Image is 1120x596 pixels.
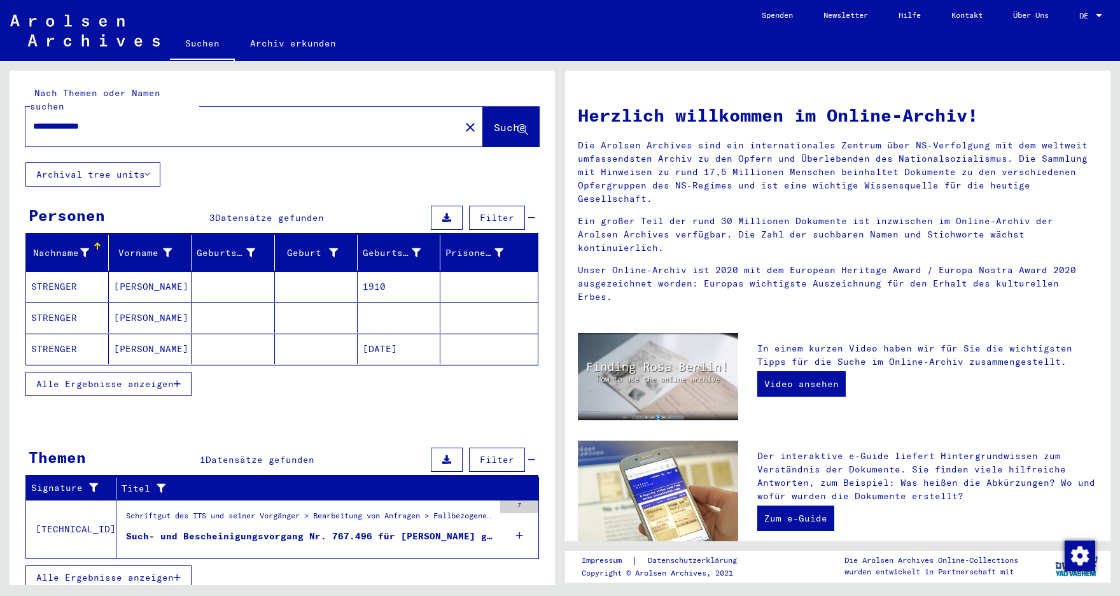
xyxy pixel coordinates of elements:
[757,450,1098,503] p: Der interaktive e-Guide liefert Hintergrundwissen zum Verständnis der Dokumente. Sie finden viele...
[209,212,215,223] span: 3
[578,441,738,548] img: eguide.jpg
[26,235,109,271] mat-header-cell: Nachname
[483,107,539,146] button: Suche
[31,246,89,260] div: Nachname
[109,235,192,271] mat-header-cell: Vorname
[29,204,105,227] div: Personen
[469,448,525,472] button: Filter
[109,271,192,302] mat-cell: [PERSON_NAME]
[30,87,160,112] mat-label: Nach Themen oder Namen suchen
[10,15,160,46] img: Arolsen_neg.svg
[36,572,174,583] span: Alle Ergebnisse anzeigen
[31,243,108,263] div: Nachname
[280,243,357,263] div: Geburt‏
[206,454,314,465] span: Datensätze gefunden
[582,554,752,567] div: |
[109,334,192,364] mat-cell: [PERSON_NAME]
[36,378,174,390] span: Alle Ergebnisse anzeigen
[638,554,752,567] a: Datenschutzerklärung
[578,102,1098,129] h1: Herzlich willkommen im Online-Archiv!
[197,243,274,263] div: Geburtsname
[1064,540,1095,571] div: Zustimmung ändern
[25,565,192,590] button: Alle Ergebnisse anzeigen
[26,271,109,302] mat-cell: STRENGER
[363,246,421,260] div: Geburtsdatum
[445,246,503,260] div: Prisoner #
[844,555,1018,566] p: Die Arolsen Archives Online-Collections
[578,215,1098,255] p: Ein großer Teil der rund 30 Millionen Dokumente ist inzwischen im Online-Archiv der Arolsen Archi...
[29,446,86,469] div: Themen
[582,554,632,567] a: Impressum
[494,121,526,134] span: Suche
[126,510,494,528] div: Schriftgut des ITS und seiner Vorgänger > Bearbeitung von Anfragen > Fallbezogene [MEDICAL_DATA] ...
[1053,550,1100,582] img: yv_logo.png
[358,271,440,302] mat-cell: 1910
[275,235,358,271] mat-header-cell: Geburt‏
[170,28,235,61] a: Suchen
[469,206,525,230] button: Filter
[463,120,478,135] mat-icon: close
[757,371,846,397] a: Video ansehen
[480,454,514,465] span: Filter
[1079,11,1093,20] span: DE
[192,235,274,271] mat-header-cell: Geburtsname
[578,264,1098,304] p: Unser Online-Archiv ist 2020 mit dem European Heritage Award / Europa Nostra Award 2020 ausgezeic...
[109,302,192,333] mat-cell: [PERSON_NAME]
[500,500,538,513] div: 7
[197,246,255,260] div: Geburtsname
[26,500,116,558] td: [TECHNICAL_ID]
[480,212,514,223] span: Filter
[844,566,1018,578] p: wurden entwickelt in Partnerschaft mit
[31,481,100,495] div: Signature
[757,342,1098,369] p: In einem kurzen Video haben wir für Sie die wichtigsten Tipps für die Suche im Online-Archiv zusa...
[440,235,538,271] mat-header-cell: Prisoner #
[582,567,752,579] p: Copyright © Arolsen Archives, 2021
[280,246,338,260] div: Geburt‏
[358,235,440,271] mat-header-cell: Geburtsdatum
[200,454,206,465] span: 1
[445,243,522,263] div: Prisoner #
[235,28,351,59] a: Archiv erkunden
[25,162,160,187] button: Archival tree units
[358,334,440,364] mat-cell: [DATE]
[757,506,834,531] a: Zum e-Guide
[578,333,738,420] img: video.jpg
[31,478,116,499] div: Signature
[578,139,1098,206] p: Die Arolsen Archives sind ein internationales Zentrum über NS-Verfolgung mit dem weltweit umfasse...
[1065,541,1095,571] img: Zustimmung ändern
[122,478,523,499] div: Titel
[458,114,483,139] button: Clear
[114,243,191,263] div: Vorname
[122,482,507,495] div: Titel
[215,212,324,223] span: Datensätze gefunden
[25,372,192,396] button: Alle Ergebnisse anzeigen
[26,334,109,364] mat-cell: STRENGER
[26,302,109,333] mat-cell: STRENGER
[114,246,172,260] div: Vorname
[126,530,494,543] div: Such- und Bescheinigungsvorgang Nr. 767.496 für [PERSON_NAME] geboren [DEMOGRAPHIC_DATA]
[363,243,440,263] div: Geburtsdatum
